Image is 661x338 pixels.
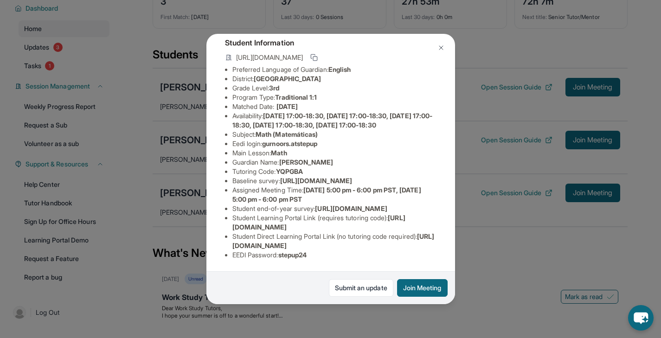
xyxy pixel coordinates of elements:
span: [URL][DOMAIN_NAME] [315,204,387,212]
li: Student Learning Portal Link (requires tutoring code) : [232,213,436,232]
button: chat-button [628,305,654,331]
li: Guardian Name : [232,158,436,167]
span: [URL][DOMAIN_NAME] [280,177,352,185]
li: Student end-of-year survey : [232,204,436,213]
img: Close Icon [437,44,445,51]
a: Submit an update [329,279,393,297]
li: Program Type: [232,93,436,102]
span: [GEOGRAPHIC_DATA] [254,75,321,83]
span: [URL][DOMAIN_NAME] [236,53,303,62]
li: Assigned Meeting Time : [232,185,436,204]
button: Copy link [308,52,320,63]
span: [DATE] [276,102,298,110]
li: Preferred Language of Guardian: [232,65,436,74]
li: Student Direct Learning Portal Link (no tutoring code required) : [232,232,436,250]
span: Math [271,149,287,157]
li: Matched Date: [232,102,436,111]
button: Join Meeting [397,279,448,297]
span: Math (Matemáticas) [256,130,318,138]
li: Baseline survey : [232,176,436,185]
span: 3rd [269,84,279,92]
span: stepup24 [278,251,307,259]
li: Main Lesson : [232,148,436,158]
span: [PERSON_NAME] [279,158,334,166]
li: District: [232,74,436,83]
li: EEDI Password : [232,250,436,260]
span: [DATE] 5:00 pm - 6:00 pm PST, [DATE] 5:00 pm - 6:00 pm PST [232,186,421,203]
span: gurnoors.atstepup [262,140,317,147]
span: Traditional 1:1 [275,93,317,101]
h4: Student Information [225,37,436,48]
li: Eedi login : [232,139,436,148]
span: [DATE] 17:00-18:30, [DATE] 17:00-18:30, [DATE] 17:00-18:30, [DATE] 17:00-18:30, [DATE] 17:00-18:30 [232,112,433,129]
span: YQPGBA [276,167,303,175]
span: English [328,65,351,73]
li: Grade Level: [232,83,436,93]
li: Tutoring Code : [232,167,436,176]
li: Subject : [232,130,436,139]
li: Availability: [232,111,436,130]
